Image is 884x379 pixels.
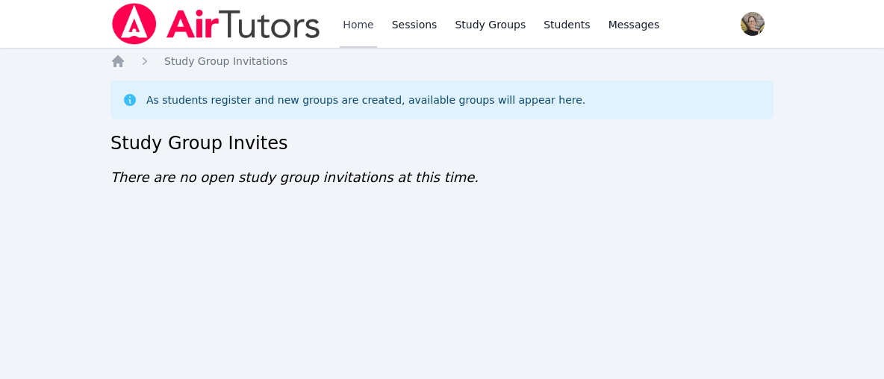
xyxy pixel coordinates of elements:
span: There are no open study group invitations at this time. [110,169,479,185]
img: Air Tutors [110,3,322,45]
h2: Study Group Invites [110,131,773,155]
a: Study Group Invitations [164,54,287,69]
div: As students register and new groups are created, available groups will appear here. [146,93,585,107]
span: Study Group Invitations [164,55,287,67]
nav: Breadcrumb [110,54,773,69]
span: Messages [608,17,660,32]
